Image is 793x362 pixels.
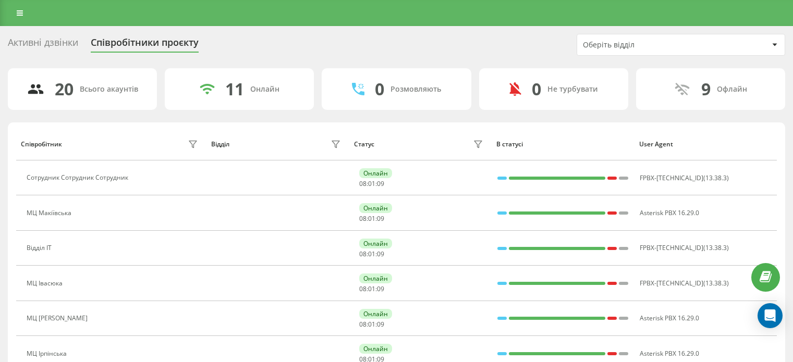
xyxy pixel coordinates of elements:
[717,85,747,94] div: Офлайн
[368,320,375,329] span: 01
[359,309,392,319] div: Онлайн
[359,215,384,222] div: : :
[377,284,384,293] span: 09
[359,214,367,223] span: 08
[391,85,441,94] div: Розмовляють
[640,314,699,322] span: Asterisk PBX 16.29.0
[377,249,384,258] span: 09
[359,251,384,258] div: : :
[377,320,384,329] span: 09
[368,249,375,258] span: 01
[21,141,62,148] div: Співробітник
[640,173,729,182] span: FPBX-[TECHNICAL_ID](13.38.3)
[359,203,392,213] div: Онлайн
[8,37,78,53] div: Активні дзвінки
[368,284,375,293] span: 01
[91,37,199,53] div: Співробітники проєкту
[368,179,375,188] span: 01
[359,321,384,328] div: : :
[27,209,74,217] div: МЦ Макіївська
[701,79,711,99] div: 9
[758,303,783,328] div: Open Intercom Messenger
[250,85,279,94] div: Онлайн
[359,285,384,293] div: : :
[359,273,392,283] div: Онлайн
[359,284,367,293] span: 08
[80,85,138,94] div: Всього акаунтів
[640,349,699,358] span: Asterisk PBX 16.29.0
[354,141,374,148] div: Статус
[359,239,392,248] div: Онлайн
[640,279,729,288] span: FPBX-[TECHNICAL_ID](13.38.3)
[55,79,74,99] div: 20
[27,244,54,252] div: Відділ ІТ
[27,315,90,322] div: МЦ [PERSON_NAME]
[359,168,392,178] div: Онлайн
[27,174,131,181] div: Сотрудник Сотрудник Сотрудник
[27,350,69,357] div: МЦ Ірпінська
[359,344,392,354] div: Онлайн
[368,214,375,223] span: 01
[27,280,65,287] div: МЦ Івасюка
[532,79,541,99] div: 0
[640,208,699,217] span: Asterisk PBX 16.29.0
[211,141,229,148] div: Відділ
[377,214,384,223] span: 09
[225,79,244,99] div: 11
[547,85,598,94] div: Не турбувати
[375,79,384,99] div: 0
[359,249,367,258] span: 08
[359,179,367,188] span: 08
[377,179,384,188] span: 09
[640,243,729,252] span: FPBX-[TECHNICAL_ID](13.38.3)
[359,180,384,188] div: : :
[583,41,707,49] div: Оберіть відділ
[359,320,367,329] span: 08
[496,141,629,148] div: В статусі
[639,141,772,148] div: User Agent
